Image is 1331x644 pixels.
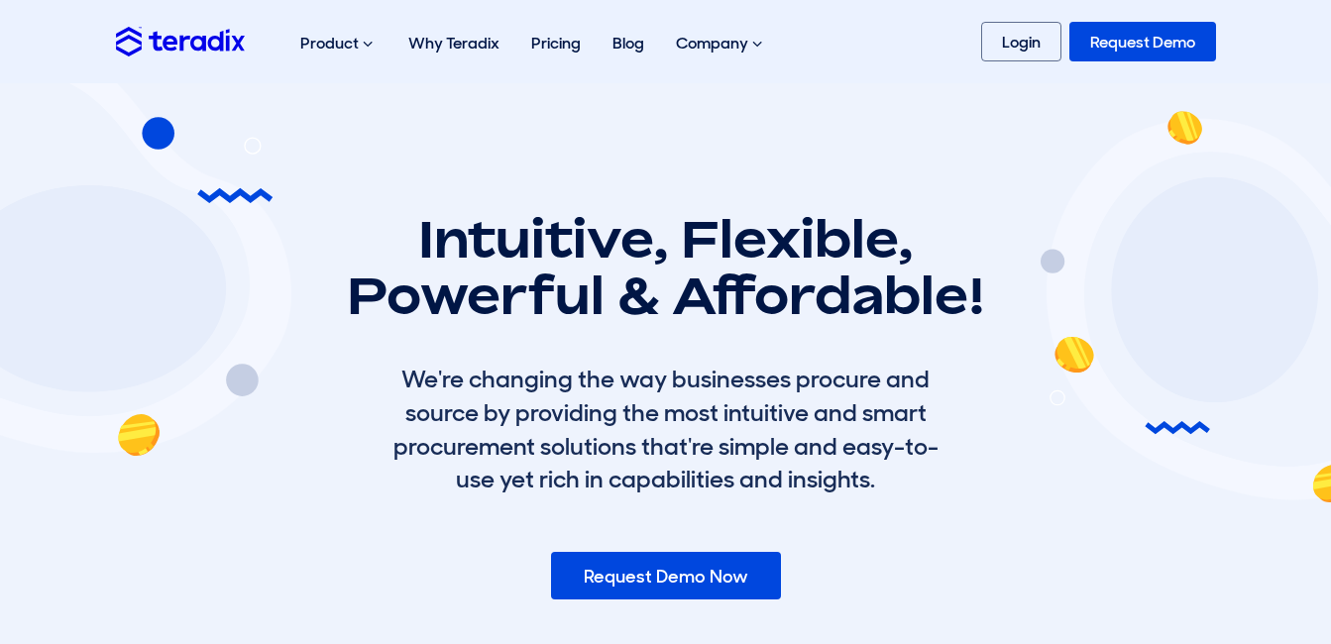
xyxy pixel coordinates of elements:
[1069,22,1216,61] a: Request Demo
[336,210,996,323] h1: Intuitive, Flexible, Powerful & Affordable!
[597,12,660,74] a: Blog
[981,22,1061,61] a: Login
[388,363,943,495] div: We're changing the way businesses procure and source by providing the most intuitive and smart pr...
[116,27,245,55] img: Teradix logo
[660,12,782,75] div: Company
[515,12,597,74] a: Pricing
[551,552,781,599] a: Request Demo Now
[392,12,515,74] a: Why Teradix
[284,12,392,75] div: Product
